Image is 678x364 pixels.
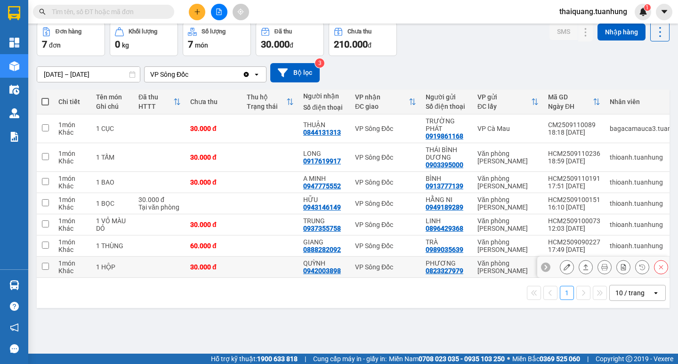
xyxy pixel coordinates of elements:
div: Tên món [96,93,129,101]
div: Chi tiết [58,98,87,105]
div: TRUNG [303,217,346,225]
div: 17:51 [DATE] [548,182,600,190]
button: Bộ lọc [270,63,320,82]
div: Khác [58,129,87,136]
div: 0896429368 [426,225,463,232]
div: VP Sông Đốc [355,154,416,161]
div: THÁI BÌNH DƯƠNG [426,146,468,161]
div: Tại văn phòng [138,203,181,211]
input: Select a date range. [37,67,140,82]
div: 18:59 [DATE] [548,157,600,165]
button: Đơn hàng7đơn [37,22,105,56]
button: Số lượng7món [183,22,251,56]
svg: Clear value [242,71,250,78]
div: 1 món [58,121,87,129]
div: HCM2509110236 [548,150,600,157]
button: Chưa thu210.000đ [329,22,397,56]
div: Khối lượng [129,28,157,35]
div: Số điện thoại [426,103,468,110]
div: Số lượng [202,28,226,35]
span: caret-down [660,8,669,16]
div: HỮU [303,196,346,203]
div: 1 VỎ MÀU DỎ [96,217,129,232]
div: 1 món [58,196,87,203]
div: Người nhận [303,92,346,100]
div: 0947775552 [303,182,341,190]
div: CM2509110089 [548,121,600,129]
strong: 0708 023 035 - 0935 103 250 [419,355,505,363]
div: Giao hàng [579,260,593,274]
div: HTTT [138,103,173,110]
span: ⚪️ [507,357,510,361]
div: 0989035639 [426,246,463,253]
div: Thu hộ [247,93,286,101]
span: copyright [626,356,632,362]
svg: open [652,289,660,297]
img: dashboard-icon [9,38,19,48]
div: 1 THÙNG [96,242,129,250]
div: 0913777139 [426,182,463,190]
div: Đã thu [138,93,173,101]
div: Ghi chú [96,103,129,110]
div: Người gửi [426,93,468,101]
div: 1 CỤC [96,125,129,132]
button: Đã thu30.000đ [256,22,324,56]
div: VP gửi [477,93,531,101]
th: Toggle SortBy [134,89,186,114]
div: 0917619917 [303,157,341,165]
div: 1 món [58,175,87,182]
div: BÌNH [426,175,468,182]
input: Selected VP Sông Đốc. [189,70,190,79]
strong: 1900 633 818 [257,355,298,363]
th: Toggle SortBy [350,89,421,114]
div: 30.000 đ [190,154,237,161]
div: Khác [58,157,87,165]
span: thaiquang.tuanhung [552,6,635,17]
div: 1 món [58,150,87,157]
div: 30.000 đ [190,221,237,228]
div: Trạng thái [247,103,286,110]
div: Khác [58,203,87,211]
div: Văn phòng [PERSON_NAME] [477,259,539,275]
div: 1 HỘP [96,263,129,271]
span: kg [122,41,129,49]
div: VP Sông Đốc [355,221,416,228]
div: LONG [303,150,346,157]
div: 30.000 đ [190,263,237,271]
div: HCM2509100073 [548,217,600,225]
div: QUỲNH [303,259,346,267]
div: HCM2509110191 [548,175,600,182]
div: Văn phòng [PERSON_NAME] [477,196,539,211]
div: Khác [58,246,87,253]
div: 12:03 [DATE] [548,225,600,232]
div: 0903395000 [426,161,463,169]
div: Đơn hàng [56,28,81,35]
div: 1 BỌC [96,200,129,207]
button: 1 [560,286,574,300]
div: Sửa đơn hàng [560,260,574,274]
div: Ngày ĐH [548,103,593,110]
div: 1 món [58,259,87,267]
span: plus [194,8,201,15]
span: aim [237,8,244,15]
th: Toggle SortBy [473,89,543,114]
span: question-circle [10,302,19,311]
div: TRÀ [426,238,468,246]
div: Khác [58,182,87,190]
span: message [10,344,19,353]
div: 17:49 [DATE] [548,246,600,253]
div: 1 BAO [96,178,129,186]
th: Toggle SortBy [242,89,299,114]
div: HCM2509100151 [548,196,600,203]
span: 30.000 [261,39,290,50]
sup: 3 [315,58,324,68]
div: Chưa thu [347,28,371,35]
span: notification [10,323,19,332]
div: 18:18 [DATE] [548,129,600,136]
div: 10 / trang [615,288,645,298]
div: PHƯƠNG [426,259,468,267]
div: VP Sông Đốc [355,178,416,186]
span: file-add [216,8,222,15]
div: Đã thu [274,28,292,35]
img: warehouse-icon [9,61,19,71]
